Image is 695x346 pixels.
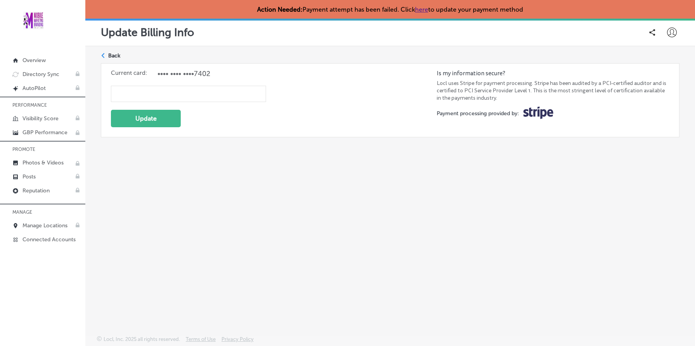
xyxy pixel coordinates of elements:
[111,110,181,127] button: Update
[22,159,64,166] p: Photos & Videos
[22,85,46,92] p: AutoPilot
[415,6,428,13] a: here
[104,336,180,342] p: Locl, Inc. 2025 all rights reserved.
[22,236,76,243] p: Connected Accounts
[22,129,67,136] p: GBP Performance
[22,57,46,64] p: Overview
[437,69,669,78] label: Is my information secure?
[111,69,157,78] label: Current card:
[186,336,216,346] a: Terms of Use
[108,52,120,59] p: Back
[115,90,262,97] iframe: Secure card payment input frame
[157,69,210,78] span: •••• •••• •••• 7402
[437,110,519,117] label: Payment processing provided by:
[22,173,36,180] p: Posts
[257,6,523,13] p: Payment attempt has been failed. Click to update your payment method
[257,6,303,13] strong: Action Needed:
[101,26,194,39] p: Update Billing Info
[22,187,50,194] p: Reputation
[12,10,55,29] img: b227c32d-6a76-4b3e-9656-665d3eac4f87mitasquarerealsmalllogo.png
[22,222,67,229] p: Manage Locations
[101,52,120,59] a: Back
[22,115,59,122] p: Visibility Score
[437,80,669,102] label: Locl uses Stripe for payment processing. Stripe has been audited by a PCI-certified auditor and i...
[221,336,254,346] a: Privacy Policy
[22,71,59,78] p: Directory Sync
